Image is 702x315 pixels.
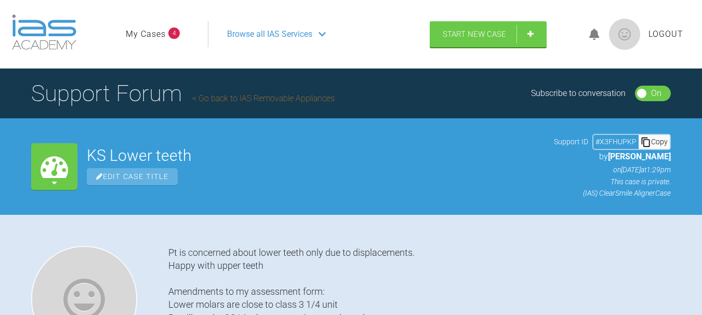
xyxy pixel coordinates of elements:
img: logo-light.3e3ef733.png [12,15,76,50]
div: Copy [639,135,670,148]
div: Subscribe to conversation [531,87,626,100]
h2: KS Lower teeth [87,148,545,163]
span: [PERSON_NAME] [608,152,671,161]
p: (IAS) ClearSmile Aligner Case [554,187,671,199]
p: on [DATE] at 1:29pm [554,164,671,175]
span: Support ID [554,136,588,147]
span: Browse all IAS Services [227,28,312,41]
a: Logout [648,28,683,41]
div: # X3FHUPKP [593,136,639,147]
a: Go back to IAS Removable Appliances [192,93,335,103]
p: by [554,150,671,163]
span: Start New Case [443,30,506,39]
p: This case is private. [554,176,671,187]
span: Edit Case Title [87,168,178,185]
img: profile.png [609,19,640,50]
span: 4 [168,28,180,39]
div: On [651,87,661,100]
a: My Cases [126,28,166,41]
a: Start New Case [430,21,547,47]
h1: Support Forum [31,75,335,112]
